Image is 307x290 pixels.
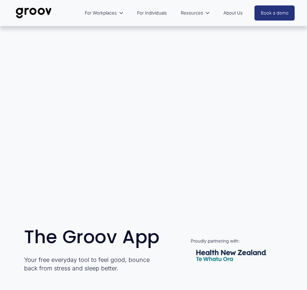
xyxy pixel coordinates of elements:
h1: The Groov App [24,228,164,246]
span: Resources [181,9,203,17]
a: folder dropdown [82,6,126,20]
a: For Individuals [134,6,170,20]
p: Your free everyday tool to feel good, bounce back from stress and sleep better. [24,256,164,272]
a: About Us [220,6,246,20]
img: Groov | Unlock Human Potential at Work and in Life [12,3,55,23]
a: folder dropdown [178,6,213,20]
span: For Workplaces [85,9,117,17]
a: Book a demo [254,5,295,21]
